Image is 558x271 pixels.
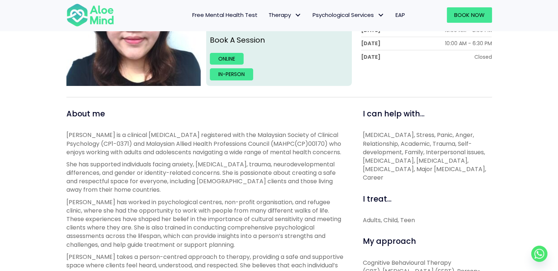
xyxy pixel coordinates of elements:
p: Book A Session [210,35,348,46]
img: Aloe mind Logo [66,3,114,27]
span: My approach [363,236,416,246]
span: Psychological Services: submenu [376,10,386,21]
div: 10:00 AM - 6:30 PM [445,40,492,47]
div: [DATE] [361,53,380,61]
a: Book Now [447,7,492,23]
nav: Menu [124,7,411,23]
a: Whatsapp [531,246,547,262]
span: EAP [395,11,405,19]
span: Therapy: submenu [293,10,303,21]
a: In-person [210,68,253,80]
span: About me [66,108,105,119]
span: I can help with... [363,108,424,119]
a: TherapyTherapy: submenu [263,7,307,23]
span: Free Mental Health Test [192,11,258,19]
p: [PERSON_NAME] is a clinical [MEDICAL_DATA] registered with the Malaysian Society of Clinical Psyc... [66,131,346,156]
span: Book Now [454,11,485,19]
a: Psychological ServicesPsychological Services: submenu [307,7,390,23]
p: She has supported individuals facing anxiety, [MEDICAL_DATA], trauma, neurodevelopmental differen... [66,160,346,194]
span: I treat... [363,194,391,204]
a: Online [210,53,244,65]
a: Free Mental Health Test [187,7,263,23]
p: [MEDICAL_DATA], Stress, Panic, Anger, Relationship, Academic, Trauma, Self-development, Family, I... [363,131,492,182]
span: Therapy [269,11,302,19]
div: Closed [474,53,492,61]
a: EAP [390,7,411,23]
span: Psychological Services [313,11,384,19]
p: [PERSON_NAME] has worked in psychological centres, non-profit organisation, and refugee clinic, w... [66,198,346,249]
div: [DATE] [361,40,380,47]
div: Adults, Child, Teen [363,216,492,224]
